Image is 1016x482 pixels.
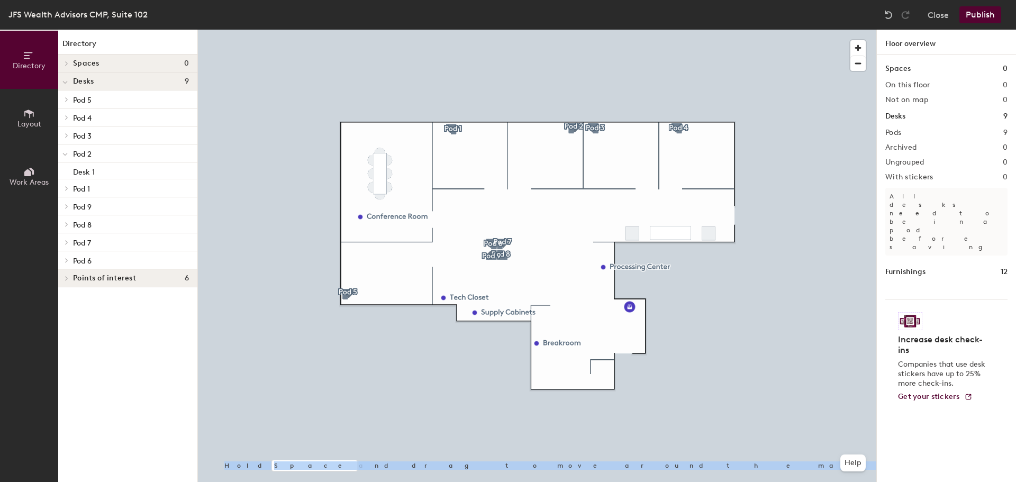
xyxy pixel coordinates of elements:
[885,173,933,181] h2: With stickers
[885,143,917,152] h2: Archived
[17,120,41,129] span: Layout
[73,165,95,177] p: Desk 1
[73,96,92,105] span: Pod 5
[885,81,930,89] h2: On this floor
[883,10,894,20] img: Undo
[900,10,911,20] img: Redo
[1003,158,1008,167] h2: 0
[1003,96,1008,104] h2: 0
[885,96,928,104] h2: Not on map
[10,178,49,187] span: Work Areas
[73,257,92,266] span: Pod 6
[73,59,99,68] span: Spaces
[1001,266,1008,278] h1: 12
[885,188,1008,256] p: All desks need to be in a pod before saving
[885,63,911,75] h1: Spaces
[840,454,866,471] button: Help
[73,150,92,159] span: Pod 2
[185,77,189,86] span: 9
[898,393,973,402] a: Get your stickers
[8,8,148,21] div: JFS Wealth Advisors CMP, Suite 102
[73,185,90,194] span: Pod 1
[885,158,924,167] h2: Ungrouped
[898,360,988,388] p: Companies that use desk stickers have up to 25% more check-ins.
[1003,143,1008,152] h2: 0
[73,239,91,248] span: Pod 7
[1003,129,1008,137] h2: 9
[73,114,92,123] span: Pod 4
[58,38,197,54] h1: Directory
[885,266,926,278] h1: Furnishings
[185,274,189,283] span: 6
[13,61,46,70] span: Directory
[898,312,922,330] img: Sticker logo
[898,392,960,401] span: Get your stickers
[73,203,92,212] span: Pod 9
[898,334,988,356] h4: Increase desk check-ins
[885,129,901,137] h2: Pods
[885,111,905,122] h1: Desks
[1003,111,1008,122] h1: 9
[1003,63,1008,75] h1: 0
[1003,81,1008,89] h2: 0
[1003,173,1008,181] h2: 0
[73,274,136,283] span: Points of interest
[73,77,94,86] span: Desks
[928,6,949,23] button: Close
[877,30,1016,54] h1: Floor overview
[959,6,1001,23] button: Publish
[73,221,92,230] span: Pod 8
[184,59,189,68] span: 0
[73,132,92,141] span: Pod 3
